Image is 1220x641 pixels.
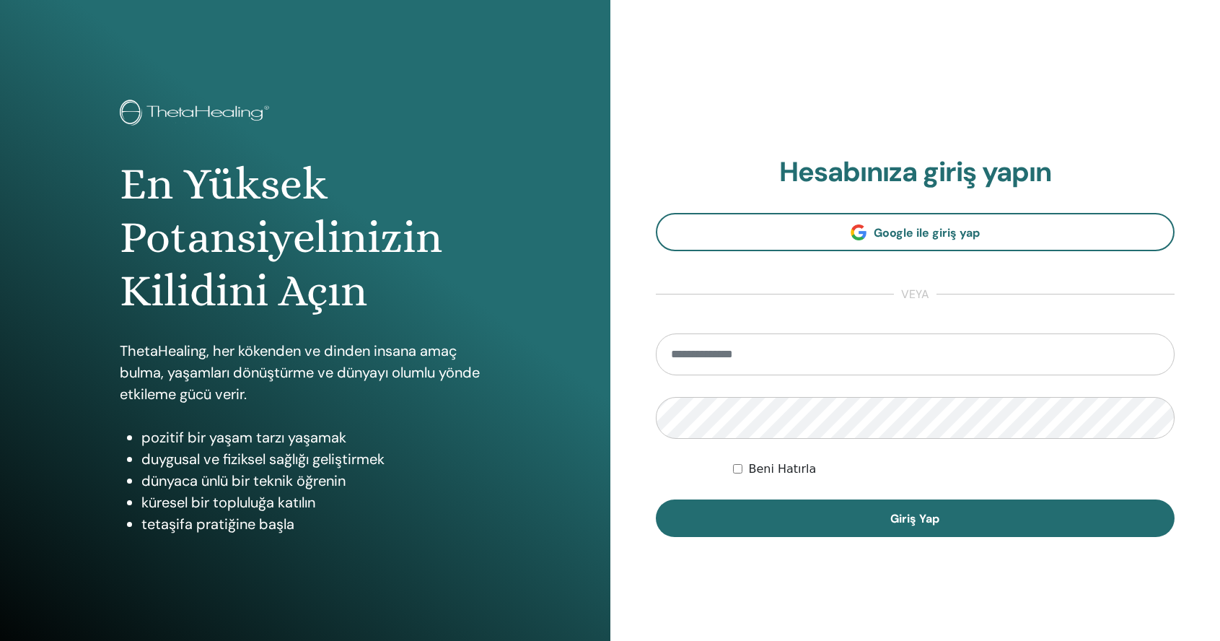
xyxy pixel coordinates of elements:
li: tetaşifa pratiğine başla [141,513,491,535]
span: veya [894,286,936,303]
button: Giriş Yap [656,500,1175,537]
p: ThetaHealing, her kökenden ve dinden insana amaç bulma, yaşamları dönüştürme ve dünyayı olumlu yö... [120,340,491,405]
span: Google ile giriş yap [874,225,980,240]
li: küresel bir topluluğa katılın [141,492,491,513]
div: Keep me authenticated indefinitely or until I manually logout [733,461,1175,478]
label: Beni Hatırla [748,461,816,478]
li: dünyaca ünlü bir teknik öğrenin [141,470,491,492]
span: Giriş Yap [890,511,939,526]
li: duygusal ve fiziksel sağlığı geliştirmek [141,448,491,470]
h1: En Yüksek Potansiyelinizin Kilidini Açın [120,157,491,318]
h2: Hesabınıza giriş yapın [656,156,1175,189]
a: Google ile giriş yap [656,213,1175,251]
li: pozitif bir yaşam tarzı yaşamak [141,427,491,448]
